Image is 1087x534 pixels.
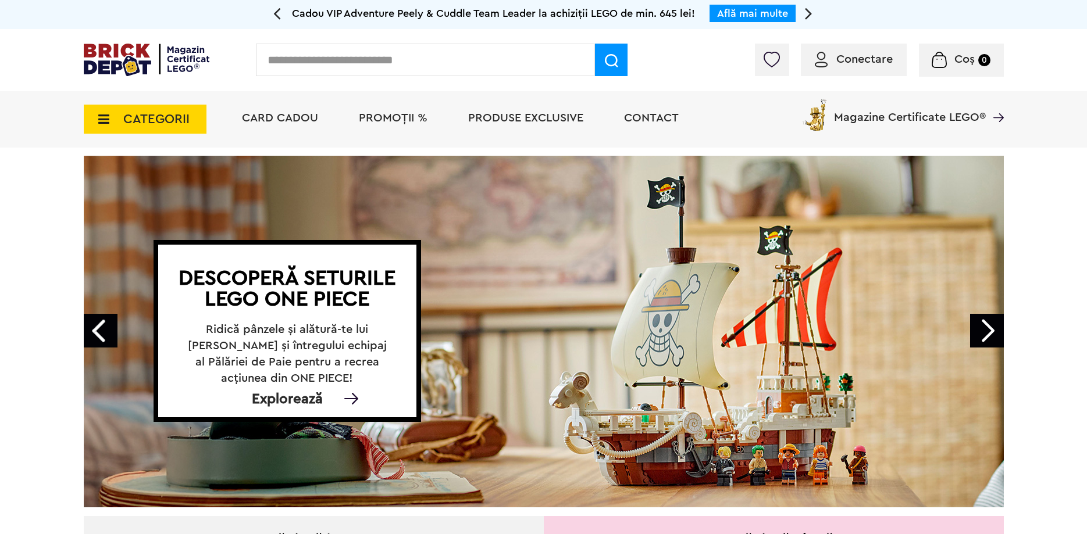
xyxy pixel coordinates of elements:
a: Conectare [815,53,893,65]
a: Prev [84,314,117,347]
a: Produse exclusive [468,112,583,124]
a: Magazine Certificate LEGO® [986,96,1004,108]
span: Magazine Certificate LEGO® [834,96,986,123]
span: Cadou VIP Adventure Peely & Cuddle Team Leader la achiziții LEGO de min. 645 lei! [292,8,695,19]
small: 0 [978,54,990,66]
a: Contact [624,112,679,124]
div: Explorează [158,393,416,405]
a: Descoperă seturile LEGO ONE PIECERidică pânzele și alătură-te lui [PERSON_NAME] și întregului ech... [84,156,1004,507]
a: Card Cadou [242,112,318,124]
span: CATEGORII [123,113,190,126]
a: Află mai multe [717,8,788,19]
h1: Descoperă seturile LEGO ONE PIECE [171,268,404,310]
img: Explorează [340,393,363,404]
span: Conectare [836,53,893,65]
a: Next [970,314,1004,347]
h2: Ridică pânzele și alătură-te lui [PERSON_NAME] și întregului echipaj al Pălăriei de Paie pentru a... [184,321,390,370]
span: Coș [954,53,975,65]
a: PROMOȚII % [359,112,427,124]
